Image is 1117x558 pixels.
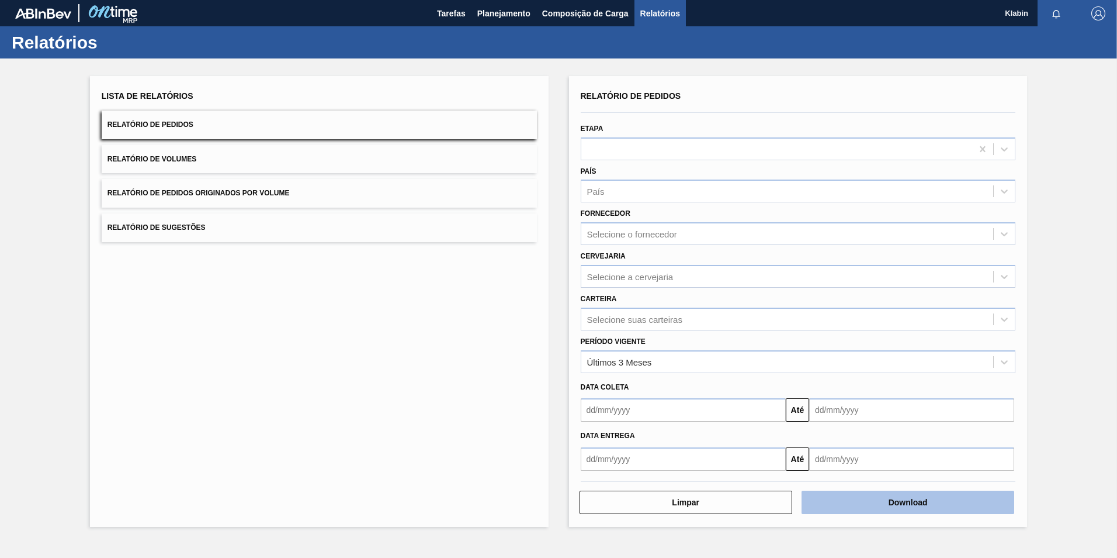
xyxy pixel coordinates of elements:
div: Selecione a cervejaria [587,271,674,281]
button: Download [802,491,1014,514]
label: Período Vigente [581,337,646,346]
span: Relatórios [640,6,680,20]
button: Até [786,447,809,471]
label: Cervejaria [581,252,626,260]
button: Relatório de Pedidos [102,111,537,139]
button: Relatório de Sugestões [102,213,537,242]
span: Relatório de Pedidos Originados por Volume [107,189,290,197]
button: Relatório de Pedidos Originados por Volume [102,179,537,208]
div: Selecione o fornecedor [587,229,677,239]
button: Limpar [580,491,792,514]
span: Data coleta [581,383,629,391]
button: Até [786,398,809,422]
span: Composição de Carga [542,6,629,20]
div: Selecione suas carteiras [587,314,682,324]
span: Lista de Relatórios [102,91,193,101]
label: Carteira [581,295,617,303]
button: Relatório de Volumes [102,145,537,174]
img: Logout [1091,6,1105,20]
input: dd/mm/yyyy [809,398,1014,422]
input: dd/mm/yyyy [581,447,786,471]
h1: Relatórios [12,36,219,49]
label: Fornecedor [581,209,630,218]
span: Planejamento [477,6,530,20]
span: Data entrega [581,432,635,440]
img: TNhmsLtSVTkK8tSr43FrP2fwEKptu5GPRR3wAAAABJRU5ErkJggg== [15,8,71,19]
button: Notificações [1038,5,1075,22]
span: Relatório de Pedidos [581,91,681,101]
span: Relatório de Sugestões [107,223,206,232]
span: Relatório de Pedidos [107,120,193,129]
label: País [581,167,596,175]
div: País [587,187,605,197]
label: Etapa [581,125,603,133]
input: dd/mm/yyyy [809,447,1014,471]
div: Últimos 3 Meses [587,357,652,367]
input: dd/mm/yyyy [581,398,786,422]
span: Tarefas [437,6,466,20]
span: Relatório de Volumes [107,155,196,163]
